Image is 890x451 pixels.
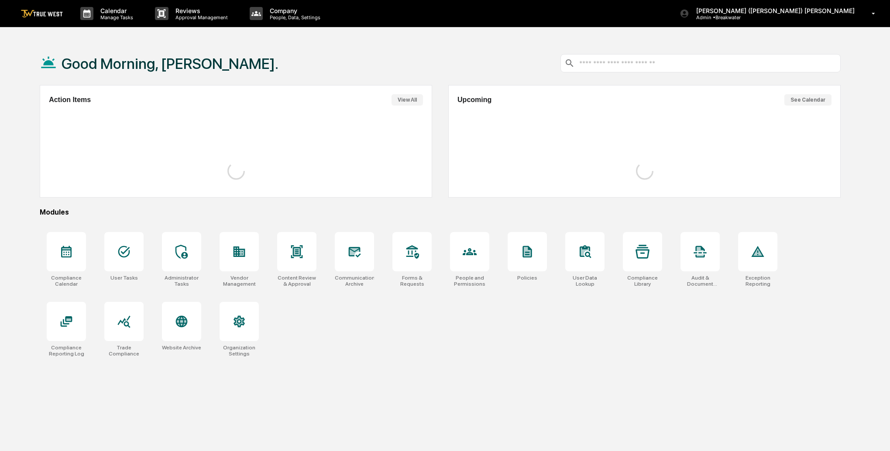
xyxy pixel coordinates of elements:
[110,275,138,281] div: User Tasks
[47,345,86,357] div: Compliance Reporting Log
[680,275,720,287] div: Audit & Document Logs
[392,94,423,106] button: View All
[738,275,777,287] div: Exception Reporting
[450,275,489,287] div: People and Permissions
[335,275,374,287] div: Communications Archive
[162,345,201,351] div: Website Archive
[220,345,259,357] div: Organization Settings
[93,7,137,14] p: Calendar
[168,7,232,14] p: Reviews
[40,208,841,216] div: Modules
[263,7,325,14] p: Company
[689,14,770,20] p: Admin • Breakwater
[93,14,137,20] p: Manage Tasks
[457,96,491,104] h2: Upcoming
[62,55,278,72] h1: Good Morning, [PERSON_NAME].
[263,14,325,20] p: People, Data, Settings
[623,275,662,287] div: Compliance Library
[277,275,316,287] div: Content Review & Approval
[47,275,86,287] div: Compliance Calendar
[784,94,832,106] button: See Calendar
[168,14,232,20] p: Approval Management
[104,345,144,357] div: Trade Compliance
[220,275,259,287] div: Vendor Management
[392,275,432,287] div: Forms & Requests
[49,96,91,104] h2: Action Items
[517,275,537,281] div: Policies
[162,275,201,287] div: Administrator Tasks
[21,10,63,18] img: logo
[565,275,605,287] div: User Data Lookup
[689,7,859,14] p: [PERSON_NAME] ([PERSON_NAME]) [PERSON_NAME]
